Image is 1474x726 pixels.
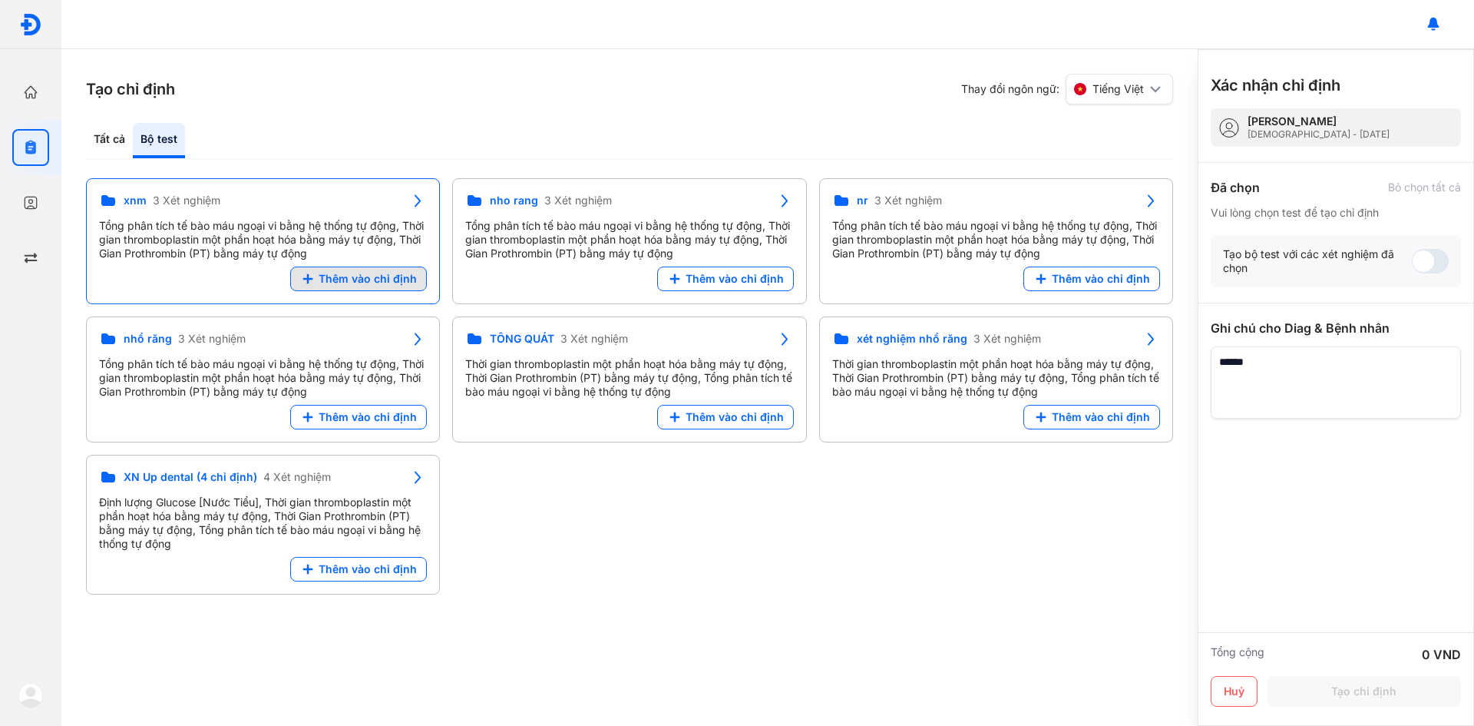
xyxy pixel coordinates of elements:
[544,194,612,207] span: 3 Xét nghiệm
[19,13,42,36] img: logo
[1052,410,1150,424] span: Thêm vào chỉ định
[1023,267,1160,291] button: Thêm vào chỉ định
[465,357,793,399] div: Thời gian thromboplastin một phần hoạt hóa bằng máy tự động, Thời Gian Prothrombin (PT) bằng máy ...
[465,219,793,260] div: Tổng phân tích tế bào máu ngoại vi bằng hệ thống tự động, Thời gian thromboplastin một phần hoạt ...
[18,683,43,708] img: logo
[1248,128,1390,141] div: [DEMOGRAPHIC_DATA] - [DATE]
[1211,319,1461,337] div: Ghi chú cho Diag & Bệnh nhân
[1422,645,1461,664] div: 0 VND
[1211,206,1461,220] div: Vui lòng chọn test để tạo chỉ định
[86,123,133,158] div: Tất cả
[490,194,538,207] span: nho rang
[1023,405,1160,429] button: Thêm vào chỉ định
[874,194,942,207] span: 3 Xét nghiệm
[832,357,1160,399] div: Thời gian thromboplastin một phần hoạt hóa bằng máy tự động, Thời Gian Prothrombin (PT) bằng máy ...
[973,332,1041,346] span: 3 Xét nghiệm
[1211,676,1258,707] button: Huỷ
[319,272,417,286] span: Thêm vào chỉ định
[290,267,427,291] button: Thêm vào chỉ định
[490,332,554,346] span: TỔNG QUÁT
[1388,181,1461,194] div: Bỏ chọn tất cả
[1267,676,1461,707] button: Tạo chỉ định
[657,267,794,291] button: Thêm vào chỉ định
[560,332,628,346] span: 3 Xét nghiệm
[124,332,172,346] span: nhổ răng
[99,219,427,260] div: Tổng phân tích tế bào máu ngoại vi bằng hệ thống tự động, Thời gian thromboplastin một phần hoạt ...
[832,219,1160,260] div: Tổng phân tích tế bào máu ngoại vi bằng hệ thống tự động, Thời gian thromboplastin một phần hoạt ...
[1211,75,1340,96] h3: Xác nhận chỉ định
[99,357,427,399] div: Tổng phân tích tế bào máu ngoại vi bằng hệ thống tự động, Thời gian thromboplastin một phần hoạt ...
[319,562,417,576] span: Thêm vào chỉ định
[290,405,427,429] button: Thêm vào chỉ định
[124,470,257,484] span: XN Up dental (4 chỉ định)
[686,410,784,424] span: Thêm vào chỉ định
[657,405,794,429] button: Thêm vào chỉ định
[99,496,427,551] div: Định lượng Glucose [Nước Tiểu], Thời gian thromboplastin một phần hoạt hóa bằng máy tự động, Thời...
[857,332,967,346] span: xét nghiệm nhổ răng
[290,557,427,582] button: Thêm vào chỉ định
[153,194,220,207] span: 3 Xét nghiệm
[124,194,147,207] span: xnm
[133,123,185,158] div: Bộ test
[178,332,246,346] span: 3 Xét nghiệm
[86,78,175,100] h3: Tạo chỉ định
[1092,82,1144,96] span: Tiếng Việt
[1223,247,1412,275] div: Tạo bộ test với các xét nghiệm đã chọn
[1211,178,1260,197] div: Đã chọn
[1052,272,1150,286] span: Thêm vào chỉ định
[1248,114,1390,128] div: [PERSON_NAME]
[686,272,784,286] span: Thêm vào chỉ định
[319,410,417,424] span: Thêm vào chỉ định
[263,470,331,484] span: 4 Xét nghiệm
[857,194,868,207] span: nr
[1211,645,1264,664] div: Tổng cộng
[961,74,1173,104] div: Thay đổi ngôn ngữ:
